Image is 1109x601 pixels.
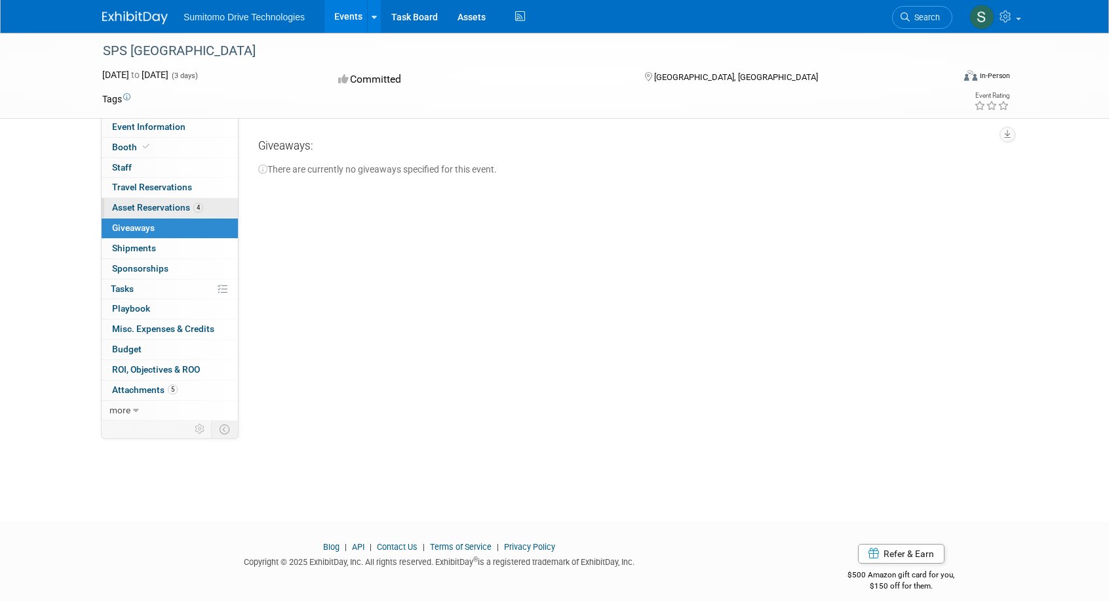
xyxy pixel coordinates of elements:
a: API [352,542,364,552]
a: Booth [102,138,238,157]
div: Giveaways: [258,138,997,159]
td: Toggle Event Tabs [212,421,239,438]
span: Playbook [112,303,150,314]
span: ROI, Objectives & ROO [112,364,200,375]
span: Sponsorships [112,263,168,274]
span: Event Information [112,121,185,132]
i: Booth reservation complete [143,143,149,150]
span: Staff [112,162,132,173]
span: Misc. Expenses & Credits [112,323,214,334]
a: Blog [323,542,340,552]
div: Committed [334,68,624,91]
a: Search [892,6,952,29]
img: Sharifa Macias [969,5,994,30]
img: ExhibitDay [102,11,168,24]
span: 5 [168,384,178,394]
span: Asset Reservations [112,202,203,213]
span: | [341,542,350,552]
div: $500 Amazon gift card for you, [796,561,1007,591]
span: [GEOGRAPHIC_DATA], [GEOGRAPHIC_DATA] [654,72,818,82]
span: | [419,542,428,552]
a: Privacy Policy [504,542,555,552]
span: Travel Reservations [112,182,192,192]
div: $150 off for them. [796,581,1007,592]
a: more [102,401,238,421]
a: Refer & Earn [858,544,944,564]
div: In-Person [979,71,1010,81]
span: Tasks [111,283,134,294]
div: Event Rating [974,93,1009,99]
span: more [109,405,130,415]
a: Staff [102,158,238,178]
span: (3 days) [170,72,198,80]
span: Sumitomo Drive Technologies [184,12,305,22]
a: Tasks [102,280,238,299]
img: Format-Inperson.png [964,70,977,81]
div: SPS [GEOGRAPHIC_DATA] [98,39,933,63]
span: 4 [193,203,203,213]
a: ROI, Objectives & ROO [102,360,238,380]
a: Attachments5 [102,381,238,400]
a: Contact Us [377,542,418,552]
a: Travel Reservations [102,178,238,197]
a: Event Information [102,117,238,137]
span: Attachments [112,384,178,395]
td: Personalize Event Tab Strip [189,421,212,438]
td: Tags [102,93,130,106]
span: Search [910,12,940,22]
span: Giveaways [112,222,155,233]
a: Giveaways [102,218,238,238]
a: Shipments [102,239,238,259]
a: Budget [102,340,238,360]
sup: ® [473,556,478,563]
a: Asset Reservations4 [102,198,238,218]
span: to [129,70,142,80]
div: Copyright © 2025 ExhibitDay, Inc. All rights reserved. ExhibitDay is a registered trademark of Ex... [102,553,776,568]
div: Event Format [875,68,1010,88]
span: Booth [112,142,152,152]
a: Sponsorships [102,259,238,279]
span: [DATE] [DATE] [102,70,168,80]
span: Budget [112,344,142,354]
span: | [366,542,375,552]
a: Playbook [102,299,238,319]
div: There are currently no giveaways specified for this event. [258,159,997,176]
span: Shipments [112,243,156,253]
a: Misc. Expenses & Credits [102,320,238,339]
a: Terms of Service [430,542,492,552]
span: | [494,542,502,552]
